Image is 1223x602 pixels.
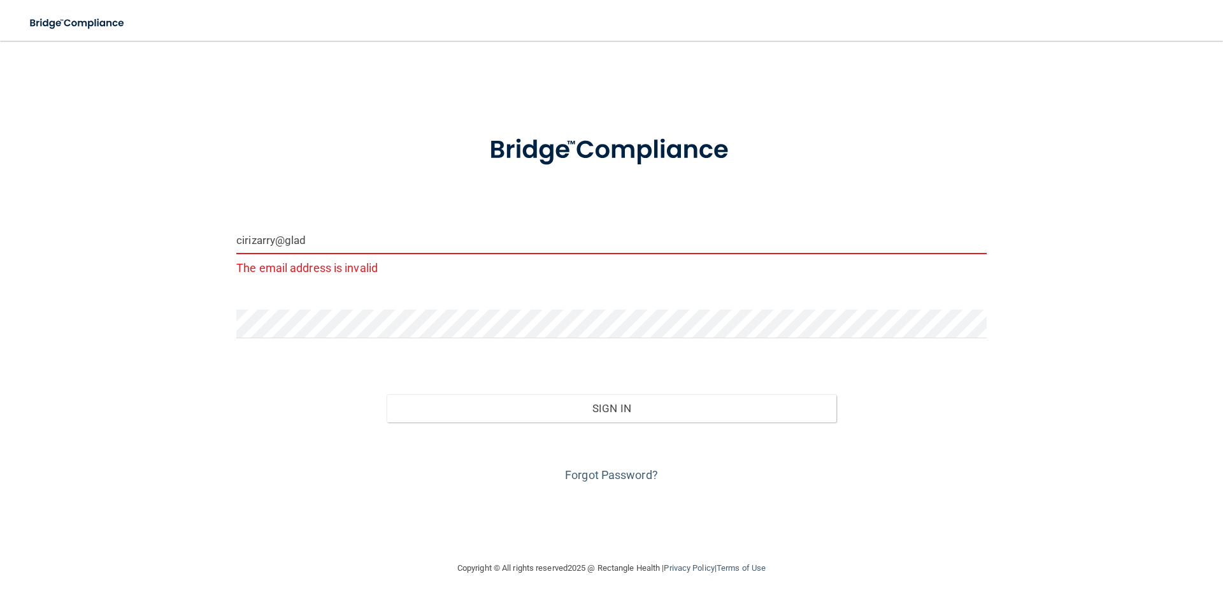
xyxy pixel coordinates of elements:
img: bridge_compliance_login_screen.278c3ca4.svg [19,10,136,36]
button: Sign In [387,394,837,422]
a: Privacy Policy [664,563,714,573]
input: Email [236,226,987,254]
a: Terms of Use [717,563,766,573]
a: Forgot Password? [565,468,658,482]
p: The email address is invalid [236,257,987,278]
div: Copyright © All rights reserved 2025 @ Rectangle Health | | [379,548,844,589]
img: bridge_compliance_login_screen.278c3ca4.svg [463,117,760,183]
